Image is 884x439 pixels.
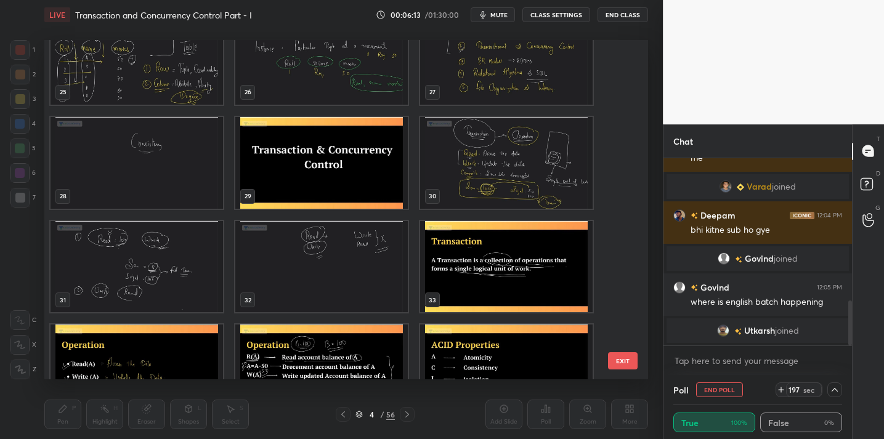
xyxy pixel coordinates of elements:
[365,411,378,418] div: 4
[44,7,70,22] div: LIVE
[673,384,689,397] h4: Poll
[747,182,772,191] span: Varad
[420,13,593,105] img: 175679495748WNDY.pdf
[698,281,729,294] h6: Govind
[663,158,852,345] div: grid
[691,224,842,236] div: bhi kitne sub ho gye
[817,283,842,291] div: 12:05 PM
[10,360,36,379] div: Z
[817,211,842,219] div: 12:04 PM
[235,220,408,312] img: 175679495748WNDY.pdf
[10,139,36,158] div: 5
[663,125,703,158] p: Chat
[734,328,742,334] img: no-rating-badge.077c3623.svg
[691,212,698,219] img: no-rating-badge.077c3623.svg
[51,324,223,416] img: 175679495748WNDY.pdf
[775,326,799,336] span: joined
[691,296,842,308] div: where is english batch happening
[10,40,35,60] div: 1
[10,335,36,355] div: X
[235,324,408,416] img: 175679495748WNDY.pdf
[51,13,223,105] img: 175679495748WNDY.pdf
[420,220,593,312] img: 175679495748WNDY.pdf
[235,13,408,105] img: 175679495748WNDY.pdf
[673,281,686,293] img: default.png
[386,409,395,420] div: 56
[420,117,593,209] img: 175679495748WNDY.pdf
[471,7,515,22] button: mute
[490,10,508,19] span: mute
[691,284,698,291] img: no-rating-badge.077c3623.svg
[10,310,36,330] div: C
[745,254,774,264] span: Govind
[877,134,880,143] p: T
[235,117,408,209] img: 175679495748WNDY.pdf
[380,411,384,418] div: /
[75,9,252,21] h4: Transaction and Concurrency Control Part - I
[744,326,775,336] span: Utkarsh
[51,117,223,209] img: 175679495748WNDY.pdf
[44,40,627,379] div: grid
[717,324,729,337] img: 4458cf579253481b91748b22343ea8cb.jpg
[598,7,648,22] button: End Class
[673,209,686,221] img: 3
[735,256,742,262] img: no-rating-badge.077c3623.svg
[10,114,36,134] div: 4
[718,252,730,265] img: default.png
[720,180,732,193] img: 3
[420,324,593,416] img: 175679495748WNDY.pdf
[737,183,744,190] img: Learner_Badge_beginner_1_8b307cf2a0.svg
[691,152,842,164] div: me
[876,169,880,178] p: D
[10,163,36,183] div: 6
[787,385,801,395] div: 197
[10,89,36,109] div: 3
[698,209,736,222] h6: Deepam
[51,220,223,312] img: 175679495748WNDY.pdf
[875,203,880,212] p: G
[801,385,816,395] div: sec
[10,188,36,207] div: 7
[774,254,798,264] span: joined
[696,382,743,397] button: End Poll
[522,7,590,22] button: CLASS SETTINGS
[608,352,638,369] button: EXIT
[10,65,36,84] div: 2
[790,211,814,219] img: iconic-dark.1390631f.png
[772,182,796,191] span: joined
